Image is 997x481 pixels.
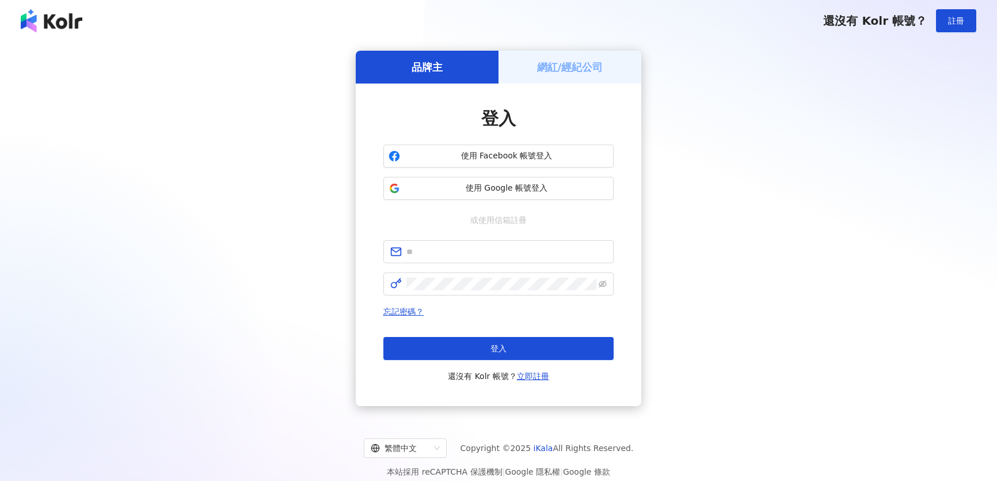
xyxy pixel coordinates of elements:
[462,214,535,226] span: 或使用信箱註冊
[21,9,82,32] img: logo
[405,183,608,194] span: 使用 Google 帳號登入
[948,16,964,25] span: 註冊
[563,467,610,476] a: Google 條款
[936,9,976,32] button: 註冊
[448,369,549,383] span: 還沒有 Kolr 帳號？
[503,467,505,476] span: |
[461,441,634,455] span: Copyright © 2025 All Rights Reserved.
[481,108,516,128] span: 登入
[537,60,603,74] h5: 網紅/經紀公司
[412,60,443,74] h5: 品牌主
[534,444,553,453] a: iKala
[405,150,608,162] span: 使用 Facebook 帳號登入
[383,337,614,360] button: 登入
[371,439,429,457] div: 繁體中文
[823,14,927,28] span: 還沒有 Kolr 帳號？
[490,344,507,353] span: 登入
[383,145,614,168] button: 使用 Facebook 帳號登入
[517,372,549,381] a: 立即註冊
[599,280,607,288] span: eye-invisible
[560,467,563,476] span: |
[383,307,424,316] a: 忘記密碼？
[387,465,610,479] span: 本站採用 reCAPTCHA 保護機制
[505,467,560,476] a: Google 隱私權
[383,177,614,200] button: 使用 Google 帳號登入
